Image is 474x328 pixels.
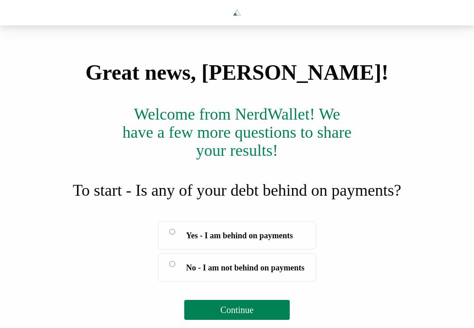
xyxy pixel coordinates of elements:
input: No - I am not behind on payments [169,261,175,267]
input: Yes - I am behind on payments [169,229,175,235]
img: Tryascend.com [232,8,242,18]
span: Continue [220,305,254,315]
button: Continue [184,300,290,320]
a: Tryascend.com [177,7,298,18]
span: Yes - I am behind on payments [186,229,293,242]
span: No - I am not behind on payments [186,261,305,274]
div: Welcome from NerdWallet! We have a few more questions to share your results! [119,105,356,159]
